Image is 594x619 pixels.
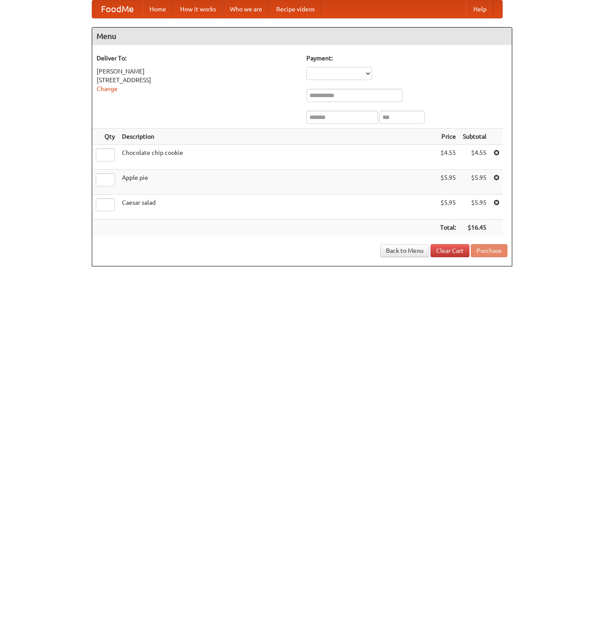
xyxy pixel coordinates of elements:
[471,244,507,257] button: Purchase
[118,145,437,170] td: Chocolate chip cookie
[223,0,269,18] a: Who we are
[459,129,490,145] th: Subtotal
[269,0,322,18] a: Recipe videos
[459,145,490,170] td: $4.55
[118,170,437,195] td: Apple pie
[431,244,469,257] a: Clear Cart
[437,129,459,145] th: Price
[437,220,459,236] th: Total:
[118,195,437,220] td: Caesar salad
[97,67,298,76] div: [PERSON_NAME]
[118,129,437,145] th: Description
[437,195,459,220] td: $5.95
[459,220,490,236] th: $16.45
[380,244,429,257] a: Back to Menu
[437,145,459,170] td: $4.55
[306,54,507,63] h5: Payment:
[173,0,223,18] a: How it works
[97,54,298,63] h5: Deliver To:
[466,0,493,18] a: Help
[142,0,173,18] a: Home
[97,85,118,92] a: Change
[459,195,490,220] td: $5.95
[92,0,142,18] a: FoodMe
[92,129,118,145] th: Qty
[437,170,459,195] td: $5.95
[97,76,298,84] div: [STREET_ADDRESS]
[459,170,490,195] td: $5.95
[92,28,512,45] h4: Menu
